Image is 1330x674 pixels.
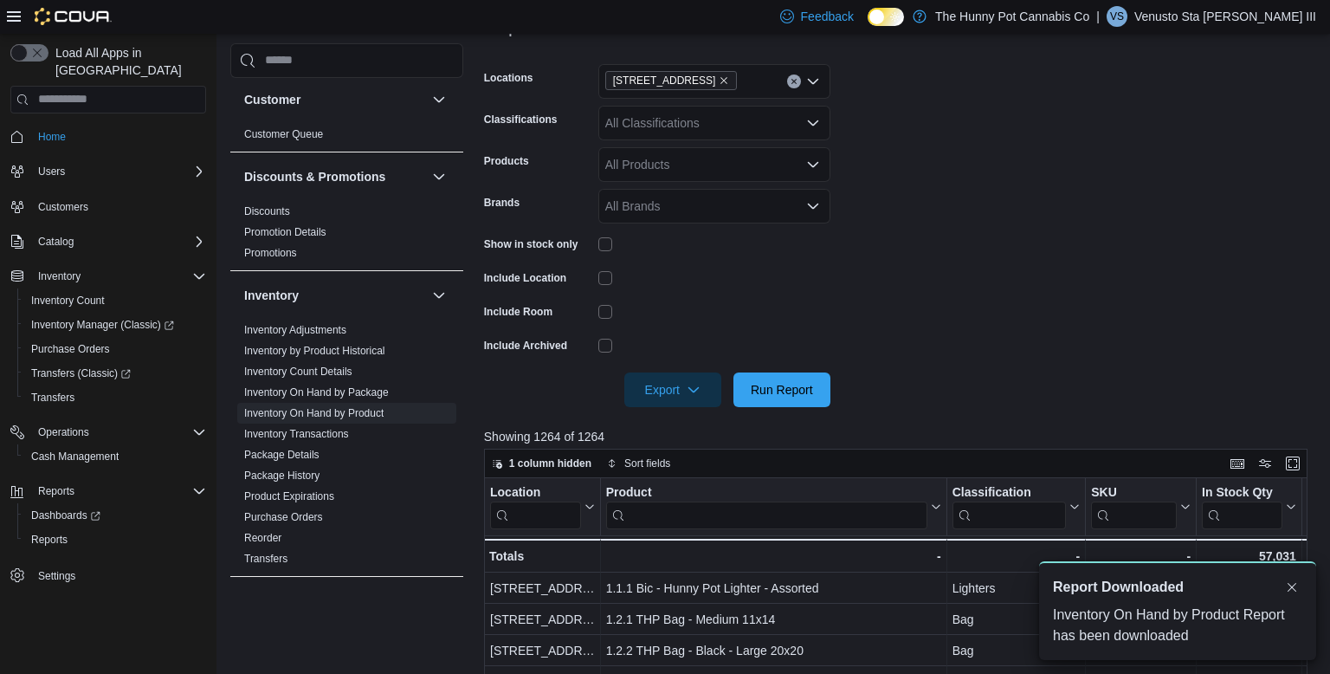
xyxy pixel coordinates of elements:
button: Reports [3,479,213,503]
a: Inventory by Product Historical [244,345,385,357]
button: Customer [244,91,425,108]
a: Customer Queue [244,128,323,140]
a: Inventory On Hand by Package [244,386,389,399]
span: Inventory Count [31,294,105,308]
button: Users [3,159,213,184]
button: Home [3,124,213,149]
div: [STREET_ADDRESS] [490,609,595,630]
a: Inventory On Hand by Product [244,407,384,419]
a: Package History [244,470,320,482]
a: Dashboards [17,503,213,528]
span: Feedback [801,8,854,25]
button: Cash Management [17,444,213,469]
h3: Inventory [244,287,299,304]
a: Transfers (Classic) [24,363,138,384]
div: [STREET_ADDRESS] [490,640,595,661]
span: Reports [24,529,206,550]
span: Package Details [244,448,320,462]
span: Inventory [38,269,81,283]
span: Purchase Orders [244,510,323,524]
button: Remove 2173 Yonge St from selection in this group [719,75,729,86]
a: Inventory Manager (Classic) [24,314,181,335]
button: Customers [3,194,213,219]
div: - [1091,546,1191,567]
span: Customer Queue [244,127,323,141]
label: Include Archived [484,339,567,353]
button: Open list of options [806,199,820,213]
span: 2173 Yonge St [605,71,738,90]
a: Inventory Count Details [244,366,352,378]
button: Transfers [17,386,213,410]
div: Location [490,484,581,501]
div: - [952,546,1080,567]
span: Catalog [38,235,74,249]
label: Show in stock only [484,237,578,251]
div: In Stock Qty [1202,484,1282,501]
div: 1.2.2 THP Bag - Black - Large 20x20 [605,640,940,661]
label: Brands [484,196,520,210]
button: In Stock Qty [1202,484,1296,528]
span: Inventory On Hand by Package [244,386,389,399]
button: Enter fullscreen [1282,453,1303,474]
button: Inventory [3,264,213,288]
button: Open list of options [806,116,820,130]
button: Run Report [733,373,830,407]
button: Discounts & Promotions [429,166,449,187]
div: Product [605,484,926,528]
span: Operations [31,422,206,443]
div: SKU [1091,484,1177,501]
button: SKU [1091,484,1191,528]
span: Reorder [244,531,281,545]
span: Package History [244,469,320,483]
span: Inventory [31,266,206,287]
img: Cova [35,8,112,25]
a: Inventory Transactions [244,428,349,440]
h3: Discounts & Promotions [244,168,385,185]
button: Open list of options [806,158,820,172]
p: | [1096,6,1100,27]
button: Inventory [429,285,449,306]
a: Promotions [244,247,297,259]
span: Inventory Manager (Classic) [24,314,206,335]
span: Reports [31,481,206,502]
p: Showing 1264 of 1264 [484,428,1316,445]
a: Package Details [244,449,320,461]
button: Inventory [244,287,425,304]
span: Transfers [31,391,74,405]
div: - [605,546,940,567]
span: Users [31,161,206,182]
button: Catalog [31,231,81,252]
span: Customers [31,196,206,217]
a: Cash Management [24,446,126,467]
button: Sort fields [600,453,677,474]
a: Transfers [244,553,287,565]
div: Customer [230,124,463,152]
span: Customers [38,200,88,214]
div: [STREET_ADDRESS] [490,578,595,599]
button: Classification [952,484,1080,528]
button: Inventory [31,266,87,287]
span: Cash Management [24,446,206,467]
button: Location [490,484,595,528]
button: Reports [31,481,81,502]
button: Discounts & Promotions [244,168,425,185]
div: Discounts & Promotions [230,201,463,270]
label: Products [484,154,529,168]
a: Reports [24,529,74,550]
input: Dark Mode [868,8,904,26]
span: Inventory Count [24,290,206,311]
span: Transfers (Classic) [24,363,206,384]
div: Lighters [952,578,1080,599]
a: Transfers [24,387,81,408]
a: Purchase Orders [24,339,117,360]
span: Discounts [244,204,290,218]
span: Operations [38,425,89,439]
a: Product Expirations [244,490,334,502]
div: Bag [952,609,1080,630]
span: Inventory On Hand by Product [244,406,384,420]
div: Notification [1053,577,1302,598]
button: Dismiss toast [1282,577,1302,598]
